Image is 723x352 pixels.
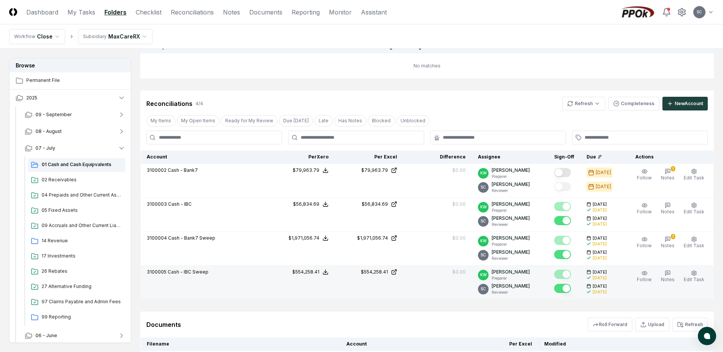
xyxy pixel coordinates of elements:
[480,204,487,210] span: KW
[593,216,607,221] span: [DATE]
[593,283,607,289] span: [DATE]
[675,100,703,107] div: New Account
[492,256,530,261] p: Reviewer
[629,154,708,160] div: Actions
[562,97,605,110] button: Refresh
[661,175,675,181] span: Notes
[492,222,530,227] p: Reviewer
[659,269,676,285] button: Notes
[146,115,175,126] button: My Items
[661,243,675,248] span: Notes
[693,5,706,19] button: SC
[147,201,167,207] span: 3100003
[147,269,167,275] span: 3100005
[314,115,333,126] button: Late
[42,161,122,168] span: 01 Cash and Cash Equipvalents
[452,201,466,208] div: $0.00
[492,167,530,174] p: [PERSON_NAME]
[35,332,57,339] span: 06 - June
[292,269,329,275] button: $554,258.41
[492,242,530,247] p: Preparer
[223,8,240,17] a: Notes
[671,166,675,171] div: 1
[659,167,676,183] button: 1Notes
[637,243,652,248] span: Follow
[362,201,388,208] div: $56,834.69
[28,234,125,248] a: 14 Revenue
[481,252,486,258] span: SC
[28,310,125,324] a: 99 Reporting
[289,235,319,242] div: $1,971,056.74
[293,167,319,174] div: $79,963.79
[554,236,571,245] button: Mark complete
[361,8,387,17] a: Assistant
[684,175,704,181] span: Edit Task
[596,169,611,176] div: [DATE]
[554,284,571,293] button: Mark complete
[28,158,125,172] a: 01 Cash and Cash Equipvalents
[289,235,329,242] button: $1,971,056.74
[492,174,530,179] p: Preparer
[168,235,215,241] span: Cash - Bank7 Sweep
[492,208,530,213] p: Preparer
[659,201,676,217] button: Notes
[538,338,614,351] th: Modified
[266,150,335,164] th: Per Xero
[672,318,708,331] button: Refresh
[492,201,530,208] p: [PERSON_NAME]
[637,277,652,282] span: Follow
[472,150,548,164] th: Assignee
[593,235,607,241] span: [DATE]
[177,115,220,126] button: My Open Items
[19,157,131,327] div: 07 - July
[292,269,319,275] div: $554,258.41
[42,192,122,198] span: 04 Prepaids and Other Current Assets
[10,72,131,89] a: Permanent File
[334,115,366,126] button: Has Notes
[141,338,341,351] th: Filename
[26,94,37,101] span: 2025
[341,235,397,242] a: $1,971,056.74
[146,320,181,329] div: Documents
[10,58,131,72] h3: Browse
[619,6,656,18] img: PPOk logo
[42,237,122,244] span: 14 Revenue
[554,250,571,259] button: Mark complete
[481,286,486,292] span: SC
[19,140,131,157] button: 07 - July
[635,318,669,331] button: Upload
[698,327,716,345] button: atlas-launcher
[335,150,403,164] th: Per Excel
[341,167,397,174] a: $79,963.79
[83,33,107,40] div: Subsidiary
[593,289,607,295] div: [DATE]
[357,235,388,242] div: $1,971,056.74
[10,90,131,106] button: 2025
[637,175,652,181] span: Follow
[492,235,530,242] p: [PERSON_NAME]
[684,209,704,214] span: Edit Task
[42,314,122,320] span: 99 Reporting
[481,184,486,190] span: SC
[293,201,319,208] div: $56,834.69
[19,106,131,123] button: 09 - September
[480,170,487,176] span: KW
[221,115,277,126] button: Ready for My Review
[28,265,125,278] a: 26 Rebates
[168,167,198,173] span: Cash - Bank7
[661,277,675,282] span: Notes
[104,8,127,17] a: Folders
[28,189,125,202] a: 04 Prepaids and Other Current Assets
[196,100,203,107] div: 4 / 4
[697,9,702,15] span: SC
[492,188,530,194] p: Reviewer
[635,269,653,285] button: Follow
[19,123,131,140] button: 08 - August
[28,295,125,309] a: 97 Claims Payable and Admin Fees
[593,221,607,227] div: [DATE]
[492,181,530,188] p: [PERSON_NAME]
[593,207,607,213] div: [DATE]
[168,201,192,207] span: Cash - IBC
[661,209,675,214] span: Notes
[146,99,192,108] div: Reconciliations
